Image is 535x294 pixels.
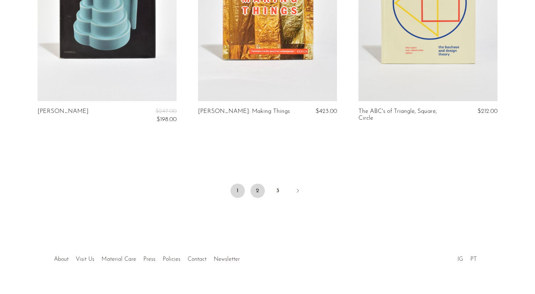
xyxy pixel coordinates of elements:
ul: Quick links [50,251,243,264]
a: Visit Us [76,256,94,262]
a: 3 [271,184,285,198]
a: Next [291,184,305,199]
a: Press [143,256,155,262]
a: 2 [251,184,265,198]
a: Policies [163,256,180,262]
a: [PERSON_NAME]: Making Things [198,108,290,115]
span: 1 [231,184,245,198]
span: $212.00 [477,108,497,114]
a: About [54,256,69,262]
a: IG [457,256,463,262]
span: $423.00 [316,108,337,114]
ul: Social Medias [454,251,480,264]
span: $198.00 [157,116,177,123]
a: PT [470,256,477,262]
span: $247.00 [155,108,177,114]
a: Material Care [101,256,136,262]
a: Contact [188,256,207,262]
a: The ABC's of Triangle, Square, Circle [358,108,451,121]
a: [PERSON_NAME] [38,108,89,123]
